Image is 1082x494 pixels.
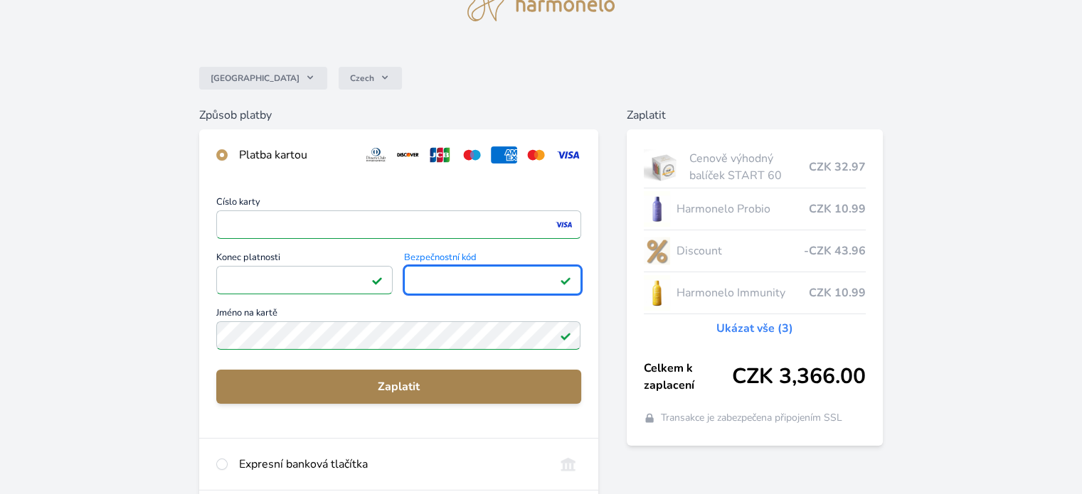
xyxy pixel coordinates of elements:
img: visa.svg [555,146,581,163]
span: [GEOGRAPHIC_DATA] [211,73,299,84]
iframe: Iframe pro datum vypršení platnosti [223,270,386,290]
span: Číslo karty [216,198,580,210]
span: Czech [350,73,374,84]
div: Platba kartou [239,146,351,163]
span: Celkem k zaplacení [644,360,732,394]
img: amex.svg [491,146,517,163]
img: mc.svg [523,146,549,163]
span: CZK 32.97 [809,159,866,176]
img: discount-lo.png [644,233,671,269]
img: maestro.svg [459,146,485,163]
img: discover.svg [395,146,421,163]
span: Harmonelo Immunity [676,284,808,301]
img: CLEAN_PROBIO_se_stinem_x-lo.jpg [644,191,671,227]
iframe: Iframe pro číslo karty [223,215,574,235]
img: IMMUNITY_se_stinem_x-lo.jpg [644,275,671,311]
div: Expresní banková tlačítka [239,456,543,473]
iframe: Iframe pro bezpečnostní kód [410,270,574,290]
span: Harmonelo Probio [676,200,808,218]
img: onlineBanking_CZ.svg [555,456,581,473]
span: Zaplatit [228,378,569,395]
button: Zaplatit [216,370,580,404]
img: diners.svg [363,146,389,163]
span: Konec platnosti [216,253,393,266]
a: Ukázat vše (3) [716,320,793,337]
img: Platné pole [371,274,383,286]
img: start.jpg [644,149,684,185]
h6: Zaplatit [627,107,883,124]
input: Jméno na kartěPlatné pole [216,321,580,350]
span: Jméno na kartě [216,308,580,321]
span: -CZK 43.96 [804,242,866,259]
h6: Způsob platby [199,107,598,124]
img: Platné pole [560,330,571,341]
img: Platné pole [560,274,571,286]
span: Cenově výhodný balíček START 60 [689,150,808,184]
img: jcb.svg [427,146,453,163]
span: Discount [676,242,803,259]
button: Czech [339,67,402,90]
span: Transakce je zabezpečena připojením SSL [661,411,842,425]
button: [GEOGRAPHIC_DATA] [199,67,327,90]
span: CZK 3,366.00 [732,364,866,390]
span: CZK 10.99 [809,284,866,301]
img: visa [554,218,573,231]
span: CZK 10.99 [809,200,866,218]
span: Bezpečnostní kód [404,253,580,266]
